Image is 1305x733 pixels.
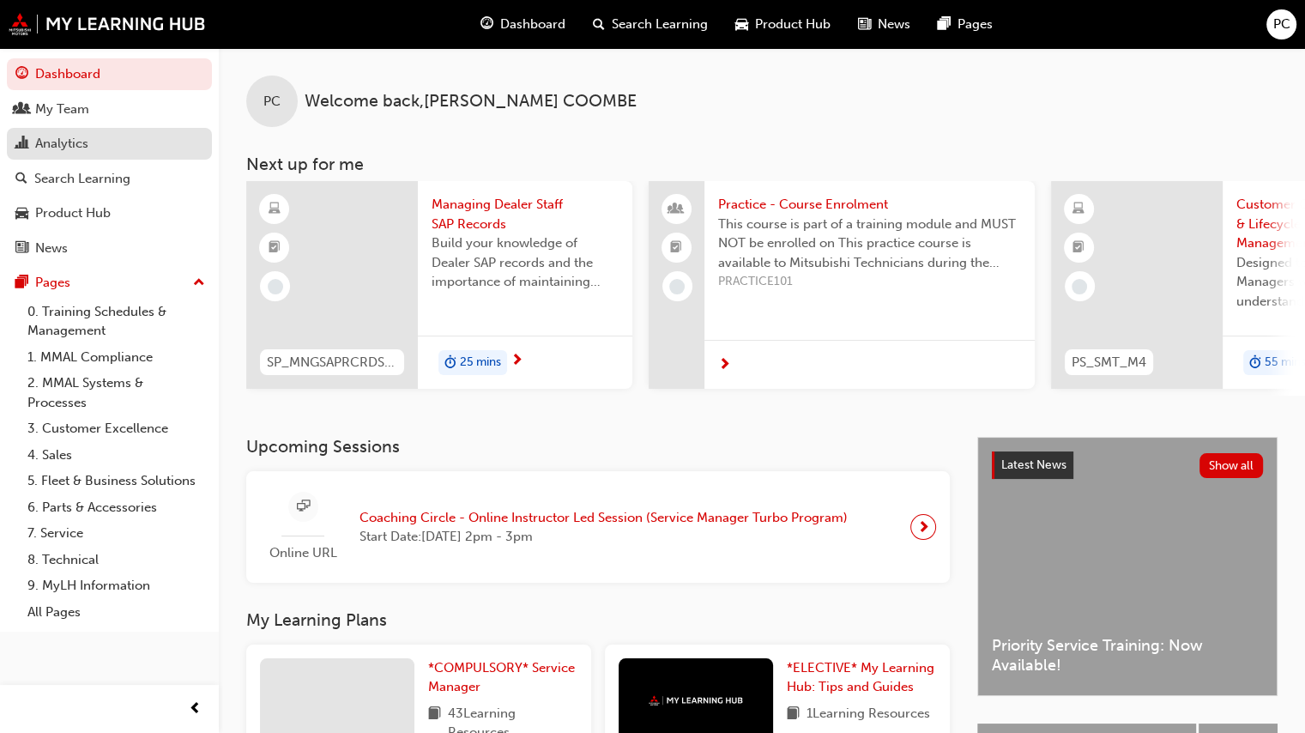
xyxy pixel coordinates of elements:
div: News [35,239,68,258]
a: search-iconSearch Learning [579,7,722,42]
span: people-icon [15,102,28,118]
div: Product Hub [35,203,111,223]
span: people-icon [670,198,682,221]
a: Latest NewsShow all [992,451,1263,479]
span: booktick-icon [269,237,281,259]
h3: Next up for me [219,154,1305,174]
span: learningRecordVerb_NONE-icon [1072,279,1087,294]
a: Latest NewsShow allPriority Service Training: Now Available! [977,437,1278,696]
span: learningResourceType_ELEARNING-icon [269,198,281,221]
span: Practice - Course Enrolment [718,195,1021,215]
h3: My Learning Plans [246,610,950,630]
span: Start Date: [DATE] 2pm - 3pm [359,527,848,547]
a: Analytics [7,128,212,160]
span: PC [263,92,281,112]
a: 7. Service [21,520,212,547]
span: Search Learning [612,15,708,34]
span: Product Hub [755,15,831,34]
span: next-icon [718,358,731,373]
span: Welcome back , [PERSON_NAME] COOMBE [305,92,637,112]
a: My Team [7,94,212,125]
span: booktick-icon [1072,237,1084,259]
a: 8. Technical [21,547,212,573]
span: Pages [958,15,993,34]
a: 5. Fleet & Business Solutions [21,468,212,494]
button: DashboardMy TeamAnalyticsSearch LearningProduct HubNews [7,55,212,267]
button: Show all [1199,453,1264,478]
a: 6. Parts & Accessories [21,494,212,521]
span: prev-icon [189,699,202,720]
button: Pages [7,267,212,299]
a: Product Hub [7,197,212,229]
span: guage-icon [480,14,493,35]
span: booktick-icon [670,237,682,259]
span: up-icon [193,272,205,294]
span: learningRecordVerb_NONE-icon [268,279,283,294]
span: guage-icon [15,67,28,82]
span: Build your knowledge of Dealer SAP records and the importance of maintaining your staff records i... [432,233,619,292]
span: search-icon [15,172,27,187]
a: car-iconProduct Hub [722,7,844,42]
a: SP_MNGSAPRCRDS_M1Managing Dealer Staff SAP RecordsBuild your knowledge of Dealer SAP records and ... [246,181,632,389]
span: News [878,15,910,34]
span: Dashboard [500,15,565,34]
span: learningRecordVerb_NONE-icon [669,279,685,294]
span: next-icon [511,354,523,369]
a: 0. Training Schedules & Management [21,299,212,344]
span: chart-icon [15,136,28,152]
div: My Team [35,100,89,119]
span: news-icon [15,241,28,257]
a: News [7,233,212,264]
span: Managing Dealer Staff SAP Records [432,195,619,233]
a: 9. MyLH Information [21,572,212,599]
span: Latest News [1001,457,1066,472]
div: Search Learning [34,169,130,189]
span: SP_MNGSAPRCRDS_M1 [267,353,397,373]
a: 4. Sales [21,442,212,469]
a: pages-iconPages [924,7,1006,42]
span: search-icon [593,14,605,35]
a: Practice - Course EnrolmentThis course is part of a training module and MUST NOT be enrolled on T... [649,181,1035,389]
span: *ELECTIVE* My Learning Hub: Tips and Guides [787,660,934,695]
a: *COMPULSORY* Service Manager [428,658,577,697]
img: mmal [9,13,206,35]
span: car-icon [15,206,28,221]
img: mmal [649,695,743,706]
span: Coaching Circle - Online Instructor Led Session (Service Manager Turbo Program) [359,508,848,528]
a: 2. MMAL Systems & Processes [21,370,212,415]
span: sessionType_ONLINE_URL-icon [297,496,310,518]
span: duration-icon [444,352,456,374]
span: book-icon [787,704,800,725]
a: Online URLCoaching Circle - Online Instructor Led Session (Service Manager Turbo Program)Start Da... [260,485,936,570]
a: news-iconNews [844,7,924,42]
div: Pages [35,273,70,293]
h3: Upcoming Sessions [246,437,950,457]
span: PS_SMT_M4 [1072,353,1146,373]
a: Dashboard [7,58,212,90]
span: *COMPULSORY* Service Manager [428,660,575,695]
span: car-icon [735,14,748,35]
a: All Pages [21,599,212,626]
span: news-icon [858,14,871,35]
span: duration-icon [1249,352,1261,374]
span: learningResourceType_ELEARNING-icon [1072,198,1084,221]
span: Online URL [260,543,346,563]
a: guage-iconDashboard [467,7,579,42]
span: Priority Service Training: Now Available! [992,636,1263,675]
span: next-icon [917,515,930,539]
a: *ELECTIVE* My Learning Hub: Tips and Guides [787,658,936,697]
button: PC [1266,9,1296,39]
a: 1. MMAL Compliance [21,344,212,371]
span: This course is part of a training module and MUST NOT be enrolled on This practice course is avai... [718,215,1021,273]
div: Analytics [35,134,88,154]
span: PC [1273,15,1290,34]
span: 1 Learning Resources [807,704,930,725]
span: pages-icon [938,14,951,35]
span: pages-icon [15,276,28,291]
a: Search Learning [7,163,212,195]
span: 25 mins [460,353,501,373]
a: 3. Customer Excellence [21,415,212,442]
span: PRACTICE101 [718,272,1021,292]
